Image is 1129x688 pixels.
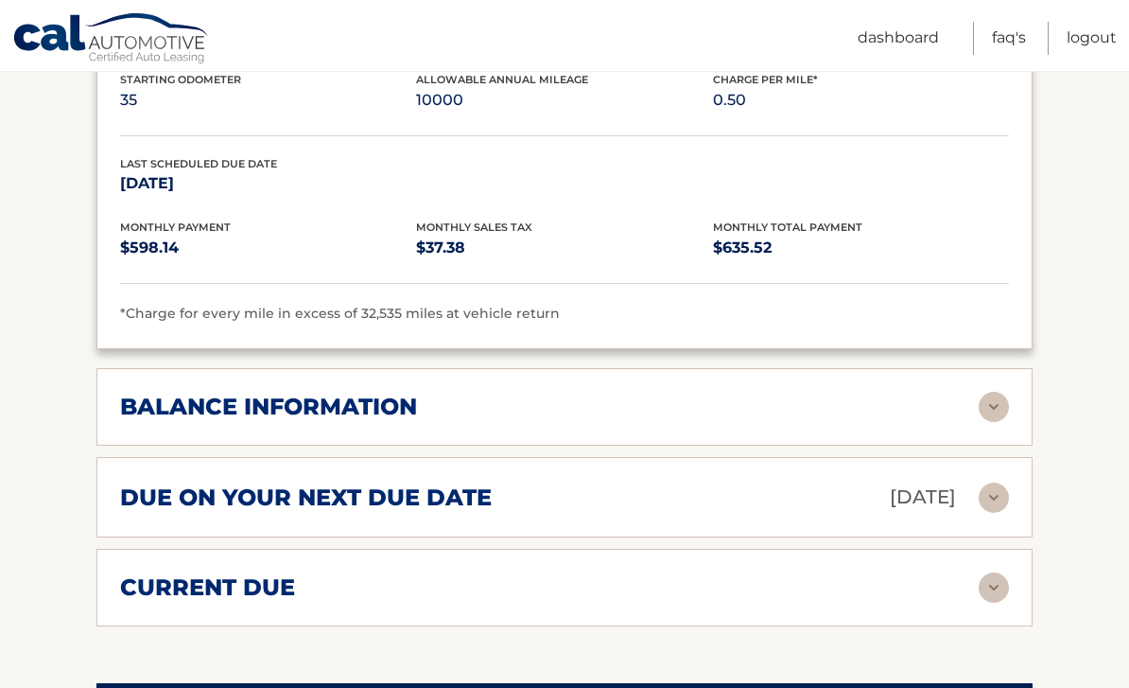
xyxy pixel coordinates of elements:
span: *Charge for every mile in excess of 32,535 miles at vehicle return [120,305,560,322]
h2: current due [120,573,295,602]
p: 10000 [416,87,712,114]
span: Monthly Sales Tax [416,221,532,234]
a: Cal Automotive [12,12,211,67]
img: accordion-rest.svg [979,573,1009,603]
a: FAQ's [992,22,1026,55]
span: Last Scheduled Due Date [120,157,277,170]
h2: due on your next due date [120,484,492,512]
p: $598.14 [120,235,416,261]
p: [DATE] [120,170,416,197]
p: $37.38 [416,235,712,261]
p: 35 [120,87,416,114]
p: $635.52 [713,235,1009,261]
p: [DATE] [890,481,956,514]
a: Logout [1067,22,1117,55]
span: Charge Per Mile* [713,73,818,86]
img: accordion-rest.svg [979,392,1009,422]
img: accordion-rest.svg [979,483,1009,513]
span: Monthly Total Payment [713,221,862,234]
h2: balance information [120,393,417,421]
span: Monthly Payment [120,221,231,234]
span: Starting Odometer [120,73,241,86]
p: 0.50 [713,87,1009,114]
span: Allowable Annual Mileage [416,73,588,86]
a: Dashboard [858,22,939,55]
